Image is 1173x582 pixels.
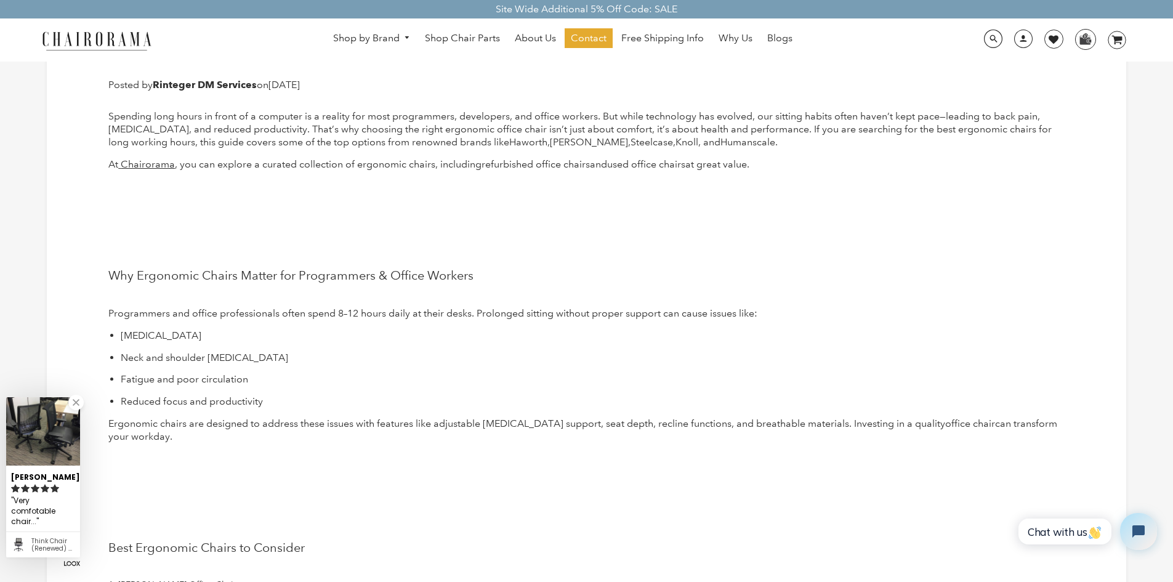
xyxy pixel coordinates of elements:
[11,484,20,493] svg: rating icon full
[621,32,704,45] span: Free Shipping Info
[50,484,59,493] svg: rating icon full
[628,136,631,148] span: ,
[121,373,248,385] span: Fatigue and poor circulation
[108,307,757,319] span: Programmers and office professionals often spend 8–12 hours daily at their desks. Prolonged sitti...
[590,158,607,170] span: and
[121,329,201,341] span: [MEDICAL_DATA]
[719,32,752,45] span: Why Us
[121,352,288,363] span: Neck and shoulder [MEDICAL_DATA]
[118,158,175,170] a: Chairorama
[31,484,39,493] svg: rating icon full
[767,32,792,45] span: Blogs
[775,136,778,148] span: .
[153,79,257,91] strong: Rinteger DM Services
[565,28,613,48] a: Contact
[108,418,1057,442] span: can transform your workday.
[607,158,685,170] span: used office chairs
[945,418,995,429] span: office chair
[550,136,628,148] span: [PERSON_NAME]
[547,136,550,148] span: ,
[712,28,759,48] a: Why Us
[571,32,607,45] span: Contact
[108,110,1052,148] span: Spending long hours in front of a computer is a reality for most programmers, developers, and off...
[121,158,175,170] span: Chairorama
[675,136,698,148] span: Knoll
[108,158,118,170] span: At
[685,158,749,170] span: at great value.
[41,484,49,493] svg: rating icon full
[673,136,675,148] span: ,
[108,418,945,429] span: Ergonomic chairs are designed to address these issues with features like adjustable [MEDICAL_DATA...
[11,495,75,528] div: Very comfotable chair...
[175,158,482,170] span: , you can explore a curated collection of ergonomic chairs, including
[108,79,630,92] p: Posted by on
[268,79,300,91] time: [DATE]
[35,30,158,51] img: chairorama
[419,28,506,48] a: Shop Chair Parts
[108,540,305,555] span: Best Ergonomic Chairs to Consider
[698,136,720,148] span: , and
[631,136,673,148] span: Steelcase
[6,397,80,466] img: Siobhan C. review of Think Chair (Renewed) | Grey
[615,28,710,48] a: Free Shipping Info
[482,158,590,170] span: refurbished office chairs
[515,32,556,45] span: About Us
[1076,30,1095,48] img: WhatsApp_Image_2024-07-12_at_16.23.01.webp
[720,136,775,148] span: Humanscale
[108,268,474,283] span: Why Ergonomic Chairs Matter for Programmers & Office Workers
[31,538,75,552] div: Think Chair (Renewed) | Grey
[425,32,500,45] span: Shop Chair Parts
[327,29,417,48] a: Shop by Brand
[1005,503,1167,560] iframe: Tidio Chat
[121,395,263,407] span: Reduced focus and productivity
[761,28,799,48] a: Blogs
[11,467,75,483] div: [PERSON_NAME]
[509,28,562,48] a: About Us
[509,136,547,148] span: Haworth
[211,28,915,51] nav: DesktopNavigation
[21,484,30,493] svg: rating icon full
